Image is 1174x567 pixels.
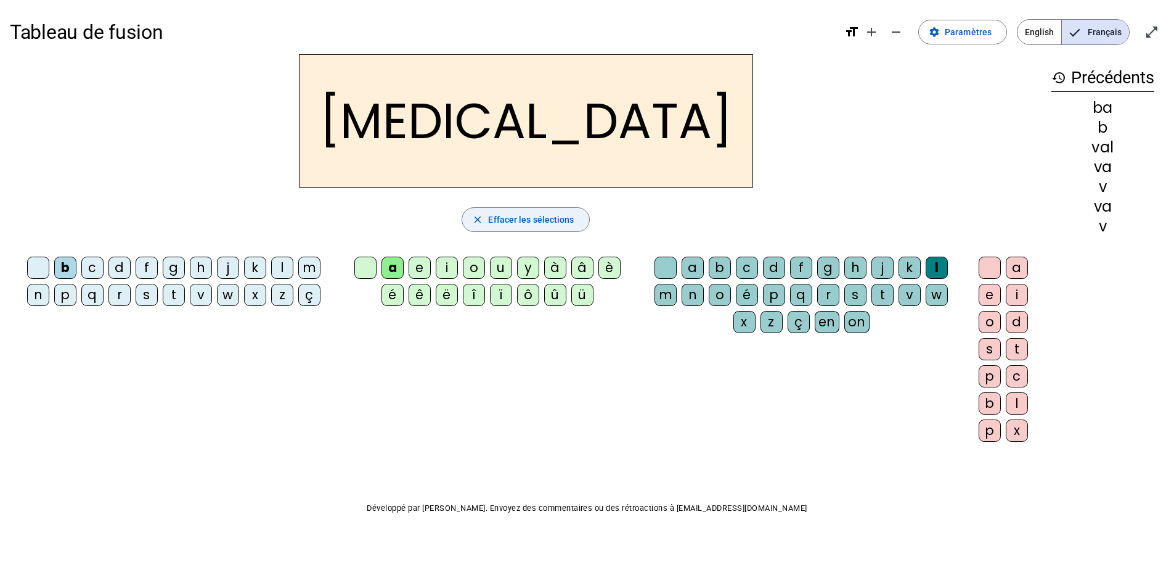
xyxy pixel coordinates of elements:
[490,257,512,279] div: u
[844,311,870,333] div: on
[1006,257,1028,279] div: a
[472,214,483,225] mat-icon: close
[108,284,131,306] div: r
[190,257,212,279] div: h
[81,257,104,279] div: c
[654,284,677,306] div: m
[108,257,131,279] div: d
[763,284,785,306] div: p
[709,284,731,306] div: o
[462,207,589,232] button: Effacer les sélections
[1006,365,1028,387] div: c
[790,284,812,306] div: q
[1006,311,1028,333] div: d
[682,257,704,279] div: a
[217,284,239,306] div: w
[817,257,839,279] div: g
[815,311,839,333] div: en
[918,20,1007,44] button: Paramètres
[899,257,921,279] div: k
[136,257,158,279] div: f
[163,257,185,279] div: g
[929,27,940,38] mat-icon: settings
[979,284,1001,306] div: e
[864,25,879,39] mat-icon: add
[136,284,158,306] div: s
[889,25,903,39] mat-icon: remove
[844,284,866,306] div: s
[1051,140,1154,155] div: val
[871,284,894,306] div: t
[709,257,731,279] div: b
[1051,101,1154,115] div: ba
[1017,20,1061,44] span: English
[490,284,512,306] div: ï
[1144,25,1159,39] mat-icon: open_in_full
[1006,284,1028,306] div: i
[298,284,320,306] div: ç
[571,284,593,306] div: ü
[817,284,839,306] div: r
[463,257,485,279] div: o
[926,284,948,306] div: w
[844,25,859,39] mat-icon: format_size
[544,257,566,279] div: à
[381,284,404,306] div: é
[436,284,458,306] div: ë
[1051,219,1154,234] div: v
[926,257,948,279] div: l
[945,25,992,39] span: Paramètres
[10,12,834,52] h1: Tableau de fusion
[217,257,239,279] div: j
[10,501,1164,516] p: Développé par [PERSON_NAME]. Envoyez des commentaires ou des rétroactions à [EMAIL_ADDRESS][DOMAI...
[859,20,884,44] button: Augmenter la taille de la police
[27,284,49,306] div: n
[598,257,621,279] div: è
[54,284,76,306] div: p
[163,284,185,306] div: t
[488,212,574,227] span: Effacer les sélections
[1006,392,1028,415] div: l
[381,257,404,279] div: a
[190,284,212,306] div: v
[979,311,1001,333] div: o
[790,257,812,279] div: f
[271,257,293,279] div: l
[899,284,921,306] div: v
[544,284,566,306] div: û
[81,284,104,306] div: q
[1051,180,1154,194] div: v
[736,257,758,279] div: c
[979,420,1001,442] div: p
[409,284,431,306] div: ê
[244,284,266,306] div: x
[1062,20,1129,44] span: Français
[1006,338,1028,360] div: t
[1006,420,1028,442] div: x
[1051,70,1066,85] mat-icon: history
[571,257,593,279] div: â
[54,257,76,279] div: b
[463,284,485,306] div: î
[884,20,908,44] button: Diminuer la taille de la police
[517,284,539,306] div: ô
[271,284,293,306] div: z
[1051,64,1154,92] h3: Précédents
[682,284,704,306] div: n
[1139,20,1164,44] button: Entrer en plein écran
[1051,120,1154,135] div: b
[1051,199,1154,214] div: va
[1051,160,1154,175] div: va
[871,257,894,279] div: j
[299,54,753,188] h2: [MEDICAL_DATA]
[736,284,758,306] div: é
[979,365,1001,387] div: p
[979,338,1001,360] div: s
[409,257,431,279] div: e
[517,257,539,279] div: y
[760,311,783,333] div: z
[979,392,1001,415] div: b
[1017,19,1130,45] mat-button-toggle-group: Language selection
[733,311,756,333] div: x
[844,257,866,279] div: h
